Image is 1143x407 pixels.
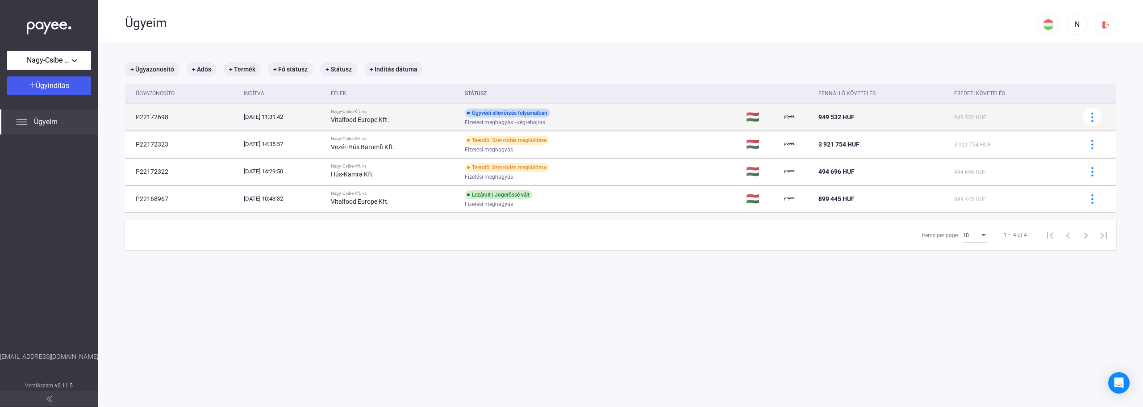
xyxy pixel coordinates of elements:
[1101,20,1110,29] img: logout-red
[244,167,324,176] div: [DATE] 14:29:50
[125,62,179,76] mat-chip: + Ügyazonosító
[244,88,324,99] div: Indítva
[364,62,423,76] mat-chip: + Indítás dátuma
[1088,194,1097,204] img: more-blue
[331,191,457,196] div: Nagy-Csibe Kft. vs
[125,131,240,158] td: P22172323
[784,193,795,204] img: payee-logo
[224,62,261,76] mat-chip: + Termék
[963,232,969,239] span: 10
[1066,14,1088,35] button: N
[465,163,549,172] div: Teendő: Szerződés megküldése
[743,131,781,158] td: 🇭🇺
[465,136,549,145] div: Teendő: Szerződés megküldése
[784,139,795,150] img: payee-logo
[465,117,545,128] span: Fizetési meghagyás - végrehajtás
[16,117,27,127] img: list.svg
[954,88,1072,99] div: Eredeti követelés
[1038,14,1059,35] button: HU
[743,104,781,130] td: 🇭🇺
[465,144,513,155] span: Fizetési meghagyás
[743,185,781,212] td: 🇭🇺
[1088,113,1097,122] img: more-blue
[27,17,71,35] img: white-payee-white-dot.svg
[244,140,324,149] div: [DATE] 14:35:57
[244,88,264,99] div: Indítva
[7,76,91,95] button: Ügyindítás
[331,164,457,169] div: Nagy-Csibe Kft. vs
[331,88,346,99] div: Felek
[136,88,237,99] div: Ügyazonosító
[27,55,71,66] span: Nagy-Csibe Kft.
[331,136,457,142] div: Nagy-Csibe Kft. vs
[331,198,389,205] strong: Vitalfood Europe Kft.
[331,109,457,114] div: Nagy-Csibe Kft. vs
[34,117,58,127] span: Ügyeim
[55,382,73,389] strong: v2.11.5
[1069,19,1085,30] div: N
[1095,14,1116,35] button: logout-red
[125,104,240,130] td: P22172698
[818,195,855,202] span: 899 445 HUF
[784,112,795,122] img: payee-logo
[331,143,395,151] strong: Vezér-Hús Baromfi Kft.
[465,199,513,210] span: Fizetési meghagyás
[1041,226,1059,244] button: First page
[465,109,550,117] div: Ügyvédi ellenőrzés folyamatban
[125,185,240,212] td: P22168967
[244,113,324,122] div: [DATE] 11:31:42
[1059,226,1077,244] button: Previous page
[461,84,743,104] th: Státusz
[1088,167,1097,176] img: more-blue
[818,168,855,175] span: 494 696 HUF
[29,82,36,88] img: plus-white.svg
[244,194,324,203] div: [DATE] 10:43:32
[818,88,947,99] div: Fennálló követelés
[136,88,175,99] div: Ügyazonosító
[465,190,532,199] div: Lezárult | Jogerőssé vált
[331,88,457,99] div: Felek
[963,230,988,240] mat-select: Items per page:
[1095,226,1113,244] button: Last page
[465,172,513,182] span: Fizetési meghagyás
[1077,226,1095,244] button: Next page
[922,230,959,241] div: Items per page:
[187,62,217,76] mat-chip: + Adós
[331,171,372,178] strong: Hús-Kamra Kft
[954,114,986,121] span: 949 532 HUF
[1043,19,1054,30] img: HU
[125,16,1038,31] div: Ügyeim
[1083,162,1101,181] button: more-blue
[1083,135,1101,154] button: more-blue
[125,158,240,185] td: P22172322
[46,396,52,402] img: arrow-double-left-grey.svg
[818,141,859,148] span: 3 921 754 HUF
[1088,140,1097,149] img: more-blue
[954,142,991,148] span: 3 921 754 HUF
[320,62,357,76] mat-chip: + Státusz
[1083,189,1101,208] button: more-blue
[268,62,313,76] mat-chip: + Fő státusz
[743,158,781,185] td: 🇭🇺
[1108,372,1130,394] div: Open Intercom Messenger
[36,81,69,90] span: Ügyindítás
[331,116,389,123] strong: Vitalfood Europe Kft.
[1004,230,1027,240] div: 1 – 4 of 4
[818,88,876,99] div: Fennálló követelés
[7,51,91,70] button: Nagy-Csibe Kft.
[1083,108,1101,126] button: more-blue
[954,196,986,202] span: 899 445 HUF
[784,166,795,177] img: payee-logo
[954,88,1005,99] div: Eredeti követelés
[954,169,986,175] span: 494 696 HUF
[818,113,855,121] span: 949 532 HUF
